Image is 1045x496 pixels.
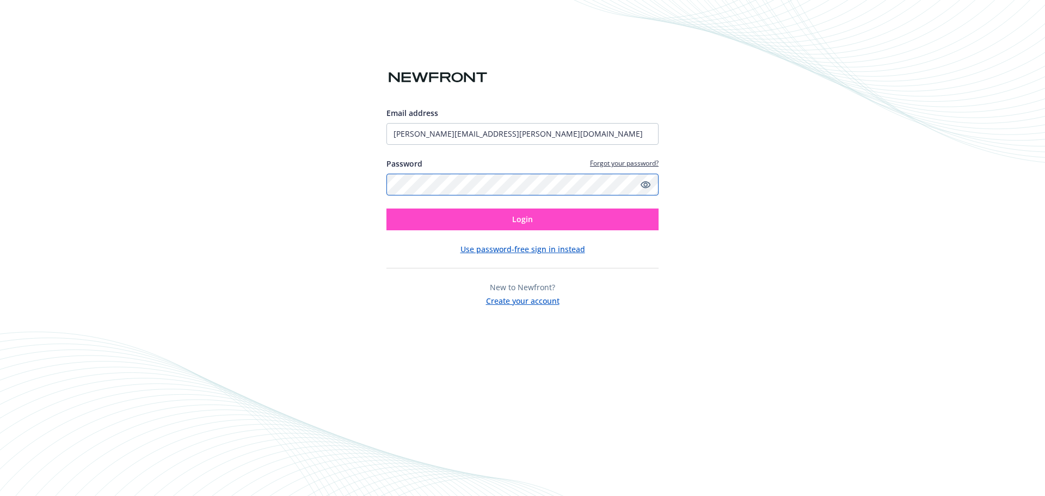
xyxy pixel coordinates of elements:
[386,68,489,87] img: Newfront logo
[512,214,533,224] span: Login
[490,282,555,292] span: New to Newfront?
[639,178,652,191] a: Show password
[386,209,659,230] button: Login
[460,243,585,255] button: Use password-free sign in instead
[386,123,659,145] input: Enter your email
[386,174,659,195] input: Enter your password
[590,158,659,168] a: Forgot your password?
[486,293,560,307] button: Create your account
[386,158,422,169] label: Password
[386,108,438,118] span: Email address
